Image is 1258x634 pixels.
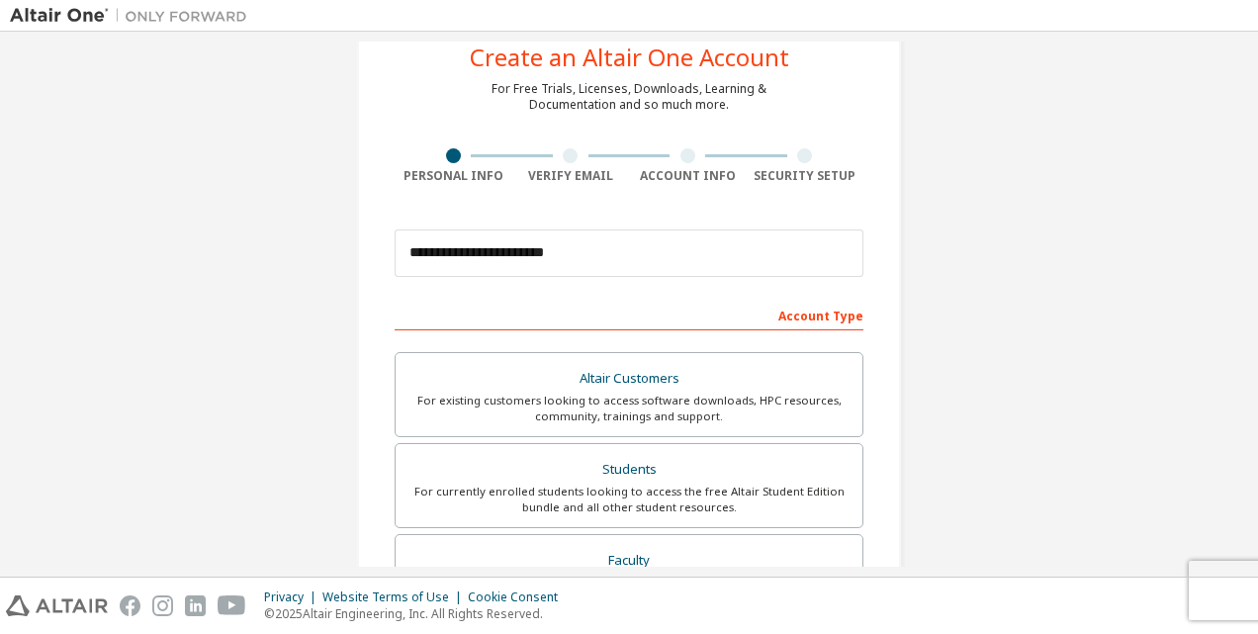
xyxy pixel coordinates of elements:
[407,547,851,575] div: Faculty
[395,299,863,330] div: Account Type
[264,605,570,622] p: © 2025 Altair Engineering, Inc. All Rights Reserved.
[185,595,206,616] img: linkedin.svg
[120,595,140,616] img: facebook.svg
[152,595,173,616] img: instagram.svg
[264,589,322,605] div: Privacy
[407,456,851,484] div: Students
[6,595,108,616] img: altair_logo.svg
[492,81,766,113] div: For Free Trials, Licenses, Downloads, Learning & Documentation and so much more.
[322,589,468,605] div: Website Terms of Use
[747,168,864,184] div: Security Setup
[468,589,570,605] div: Cookie Consent
[407,393,851,424] div: For existing customers looking to access software downloads, HPC resources, community, trainings ...
[470,45,789,69] div: Create an Altair One Account
[395,168,512,184] div: Personal Info
[512,168,630,184] div: Verify Email
[407,484,851,515] div: For currently enrolled students looking to access the free Altair Student Edition bundle and all ...
[407,365,851,393] div: Altair Customers
[629,168,747,184] div: Account Info
[218,595,246,616] img: youtube.svg
[10,6,257,26] img: Altair One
